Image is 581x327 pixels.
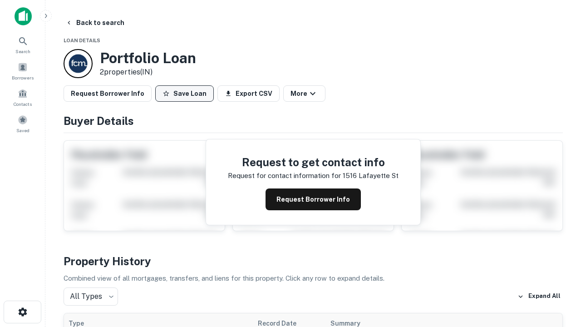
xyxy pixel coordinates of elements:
a: Saved [3,111,43,136]
h4: Property History [64,253,563,269]
p: Combined view of all mortgages, transfers, and liens for this property. Click any row to expand d... [64,273,563,284]
a: Search [3,32,43,57]
span: Search [15,48,30,55]
div: All Types [64,287,118,306]
span: Loan Details [64,38,100,43]
h4: Request to get contact info [228,154,399,170]
span: Borrowers [12,74,34,81]
h4: Buyer Details [64,113,563,129]
span: Saved [16,127,30,134]
a: Borrowers [3,59,43,83]
button: Request Borrower Info [266,188,361,210]
span: Contacts [14,100,32,108]
a: Contacts [3,85,43,109]
button: Request Borrower Info [64,85,152,102]
img: capitalize-icon.png [15,7,32,25]
button: Export CSV [217,85,280,102]
button: Back to search [62,15,128,31]
p: 2 properties (IN) [100,67,196,78]
iframe: Chat Widget [536,254,581,298]
h3: Portfolio Loan [100,50,196,67]
button: Expand All [515,290,563,303]
p: 1516 lafayette st [343,170,399,181]
button: Save Loan [155,85,214,102]
p: Request for contact information for [228,170,341,181]
button: More [283,85,325,102]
